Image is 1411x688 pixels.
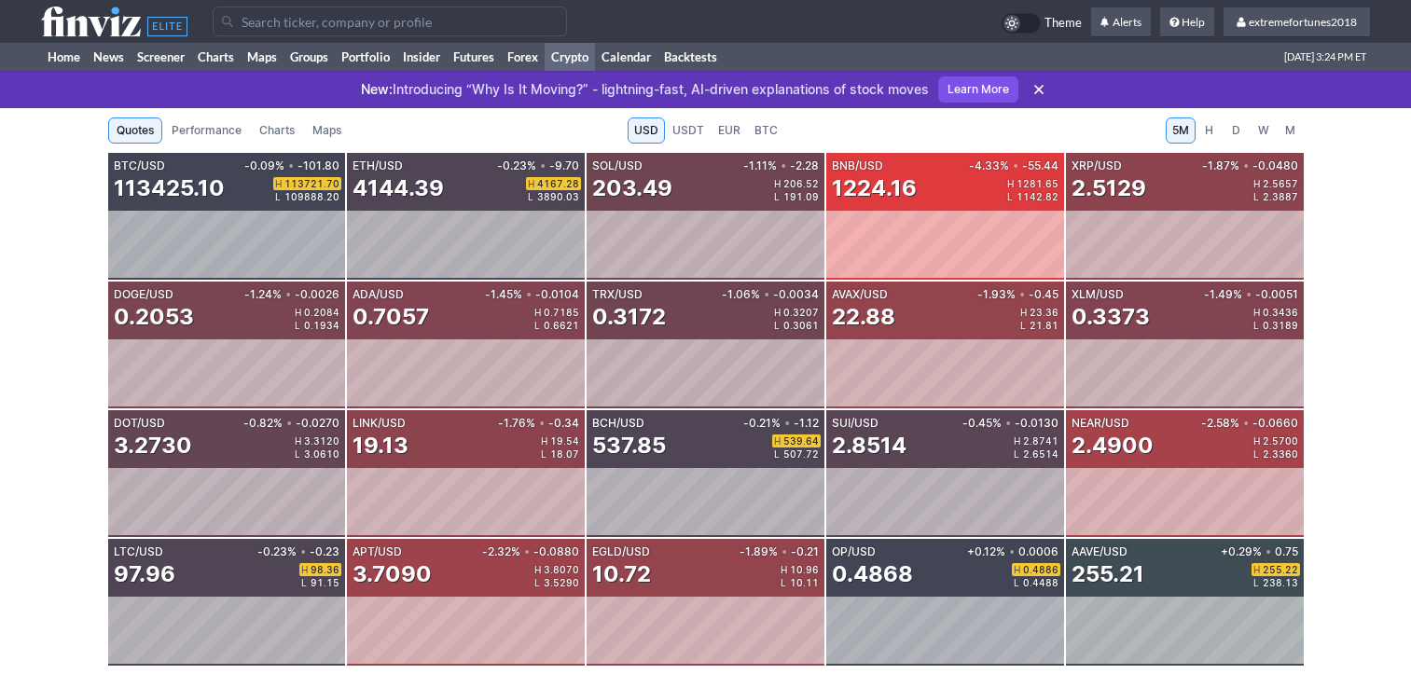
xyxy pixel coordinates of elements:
[1013,160,1018,172] span: •
[541,436,550,446] span: H
[832,559,913,589] div: 0.4868
[114,160,242,172] div: BTC/USD
[1009,546,1015,557] span: •
[311,565,339,574] span: 98.36
[592,302,666,332] div: 0.3172
[1284,121,1297,140] span: M
[41,43,87,71] a: Home
[736,546,819,557] div: -1.89% -0.21
[1263,578,1298,587] span: 238.13
[114,418,241,429] div: DOT/USD
[666,117,711,144] a: USDT
[304,117,350,144] a: Maps
[131,43,191,71] a: Screener
[1072,289,1200,300] div: XLM/USD
[254,546,339,557] div: -0.23% -0.23
[524,546,530,557] span: •
[191,43,241,71] a: Charts
[1263,449,1298,459] span: 2.3360
[592,289,718,300] div: TRX/USD
[783,436,819,446] span: 539.64
[774,321,783,330] span: L
[528,192,537,201] span: L
[1253,436,1263,446] span: H
[544,565,579,574] span: 3.8070
[526,289,532,300] span: •
[592,546,736,557] div: EGLD/USD
[1066,153,1304,280] a: XRP/USD-1.87%•-0.04802.5129H2.5657L2.3887
[832,302,895,332] div: 22.88
[537,179,579,188] span: 4167.28
[163,117,250,144] a: Performance
[1253,192,1263,201] span: L
[1203,121,1216,140] span: H
[353,431,408,461] div: 19.13
[783,449,819,459] span: 507.72
[114,431,192,461] div: 3.2730
[1263,192,1298,201] span: 2.3887
[1263,308,1298,317] span: 0.3436
[284,192,339,201] span: 109888.20
[304,308,339,317] span: 0.2084
[544,578,579,587] span: 3.5290
[1251,117,1277,144] a: W
[938,76,1018,103] a: Learn More
[301,578,311,587] span: L
[1197,117,1223,144] a: H
[1263,436,1298,446] span: 2.5700
[1002,13,1082,34] a: Theme
[974,289,1058,300] div: -1.93% -0.45
[1072,173,1146,203] div: 2.5129
[1007,179,1017,188] span: H
[965,160,1058,172] div: -4.33% -55.44
[783,308,819,317] span: 0.3207
[544,321,579,330] span: 0.6621
[87,43,131,71] a: News
[300,546,306,557] span: •
[592,173,672,203] div: 203.49
[832,431,906,461] div: 2.8514
[1253,449,1263,459] span: L
[826,410,1064,537] a: SUI/USD-0.45%•-0.01302.8514H2.8741L2.6514
[108,117,162,144] a: Quotes
[1005,418,1011,429] span: •
[832,160,965,172] div: BNB/USD
[1253,578,1263,587] span: L
[481,289,579,300] div: -1.45% -0.0104
[774,436,783,446] span: H
[592,418,740,429] div: BCH/USD
[781,565,790,574] span: H
[550,449,579,459] span: 18.07
[781,160,786,172] span: •
[1014,565,1023,574] span: H
[347,153,585,280] a: ETH/USD-0.23%•-9.704144.39H4167.28L3890.03
[1014,449,1023,459] span: L
[1091,7,1151,37] a: Alerts
[304,436,339,446] span: 3.3120
[1020,308,1030,317] span: H
[774,192,783,201] span: L
[1020,321,1030,330] span: L
[534,308,544,317] span: H
[587,539,824,666] a: EGLD/USD-1.89%•-0.2110.72H10.96L10.11
[1017,179,1058,188] span: 1281.65
[117,121,154,140] span: Quotes
[587,282,824,408] a: TRX/USD-1.06%•-0.00340.3172H0.3207L0.3061
[790,578,819,587] span: 10.11
[304,449,339,459] span: 3.0610
[295,436,304,446] span: H
[539,418,545,429] span: •
[1023,578,1058,587] span: 0.4488
[783,321,819,330] span: 0.3061
[361,80,929,99] p: Introducing “Why Is It Moving?” - lightning-fast, AI-driven explanations of stock moves
[1066,539,1304,666] a: AAVE/USD+0.29%•0.75255.21H255.22L238.13
[251,117,303,144] a: Charts
[1072,302,1150,332] div: 0.3373
[1249,15,1357,29] span: extremefortunes2018
[963,546,1058,557] div: +0.12% 0.0006
[718,121,740,140] span: EUR
[790,565,819,574] span: 10.96
[774,308,783,317] span: H
[1014,578,1023,587] span: L
[353,173,444,203] div: 4144.39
